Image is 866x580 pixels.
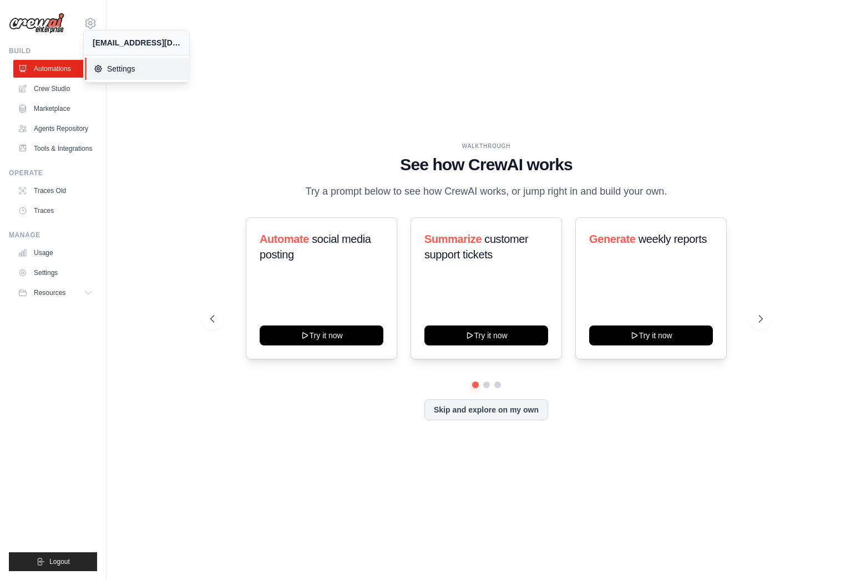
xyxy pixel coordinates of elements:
[13,244,97,262] a: Usage
[424,233,528,261] span: customer support tickets
[9,169,97,177] div: Operate
[260,325,383,345] button: Try it now
[210,142,763,150] div: WALKTHROUGH
[13,182,97,200] a: Traces Old
[424,233,482,245] span: Summarize
[9,552,97,571] button: Logout
[589,325,713,345] button: Try it now
[424,399,548,420] button: Skip and explore on my own
[49,557,70,566] span: Logout
[424,325,548,345] button: Try it now
[300,184,673,200] p: Try a prompt below to see how CrewAI works, or jump right in and build your own.
[13,264,97,282] a: Settings
[639,233,707,245] span: weekly reports
[13,140,97,157] a: Tools & Integrations
[9,47,97,55] div: Build
[589,233,636,245] span: Generate
[9,231,97,240] div: Manage
[34,288,65,297] span: Resources
[13,100,97,118] a: Marketplace
[13,284,97,302] button: Resources
[13,202,97,220] a: Traces
[13,60,97,78] a: Automations
[85,58,190,80] a: Settings
[93,37,180,48] div: [EMAIL_ADDRESS][DOMAIN_NAME]
[260,233,309,245] span: Automate
[9,13,64,34] img: Logo
[94,63,181,74] span: Settings
[260,233,371,261] span: social media posting
[13,120,97,138] a: Agents Repository
[210,155,763,175] h1: See how CrewAI works
[13,80,97,98] a: Crew Studio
